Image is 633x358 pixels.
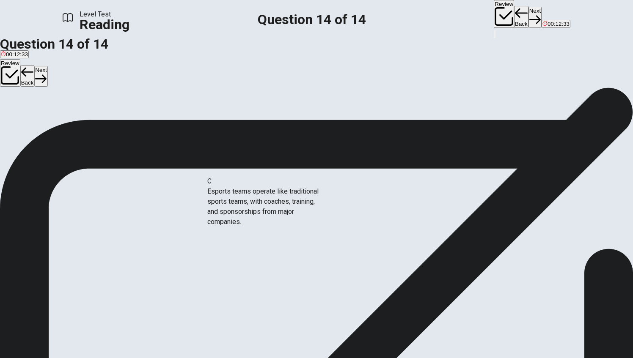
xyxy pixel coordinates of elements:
[548,21,570,27] span: 00:12:33
[80,9,129,19] span: Level Test
[528,7,542,27] button: Next
[542,20,570,28] button: 00:12:33
[514,6,528,28] button: Back
[20,65,35,87] button: Back
[6,51,28,57] span: 00:12:33
[80,19,129,30] h1: Reading
[34,66,47,87] button: Next
[258,14,366,25] h1: Question 14 of 14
